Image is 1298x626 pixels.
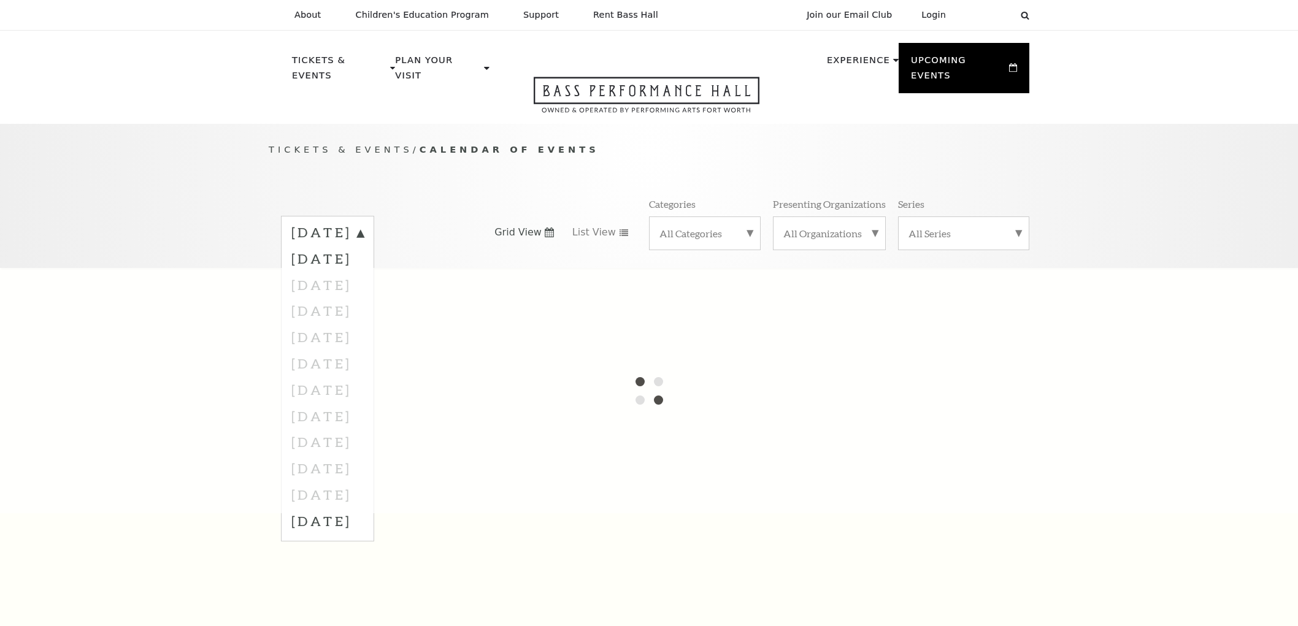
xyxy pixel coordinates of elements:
[291,223,364,245] label: [DATE]
[659,227,750,240] label: All Categories
[572,226,616,239] span: List View
[593,10,658,20] p: Rent Bass Hall
[966,9,1009,21] select: Select:
[292,53,387,90] p: Tickets & Events
[494,226,542,239] span: Grid View
[291,508,364,534] label: [DATE]
[395,53,481,90] p: Plan Your Visit
[420,144,599,155] span: Calendar of Events
[269,144,413,155] span: Tickets & Events
[291,245,364,272] label: [DATE]
[269,142,1029,158] p: /
[523,10,559,20] p: Support
[355,10,489,20] p: Children's Education Program
[783,227,875,240] label: All Organizations
[773,197,886,210] p: Presenting Organizations
[908,227,1019,240] label: All Series
[827,53,890,75] p: Experience
[649,197,696,210] p: Categories
[911,53,1006,90] p: Upcoming Events
[898,197,924,210] p: Series
[294,10,321,20] p: About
